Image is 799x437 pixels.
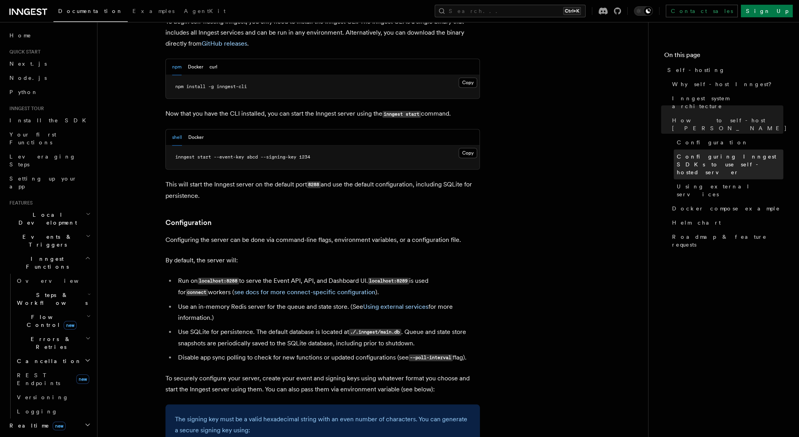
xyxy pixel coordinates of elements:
[669,77,783,91] a: Why self-host Inngest?
[165,217,211,228] a: Configuration
[677,153,783,176] span: Configuring Inngest SDKs to use self-hosted server
[9,75,47,81] span: Node.js
[6,127,92,149] a: Your first Functions
[172,129,182,146] button: shell
[674,149,783,179] a: Configuring Inngest SDKs to use self-hosted server
[14,332,92,354] button: Errors & Retries
[368,278,409,284] code: localhost:8289
[14,288,92,310] button: Steps & Workflows
[6,422,66,430] span: Realtime
[64,321,77,330] span: new
[53,2,128,22] a: Documentation
[175,84,247,89] span: npm install -g inngest-cli
[6,230,92,252] button: Events & Triggers
[175,414,470,436] p: The signing key must be a valid hexadecimal string with an even number of characters. You can gen...
[669,201,783,216] a: Docker compose example
[6,200,33,206] span: Features
[209,59,217,75] button: curl
[669,91,783,113] a: Inngest system architecture
[14,404,92,419] a: Logging
[459,77,477,88] button: Copy
[667,66,725,74] span: Self-hosting
[176,326,480,349] li: Use SQLite for persistence. The default database is located at . Queue and state store snapshots ...
[6,211,86,227] span: Local Development
[6,274,92,419] div: Inngest Functions
[669,113,783,135] a: How to self-host [PERSON_NAME]
[6,49,40,55] span: Quick start
[6,105,44,112] span: Inngest tour
[6,233,86,249] span: Events & Triggers
[459,148,477,158] button: Copy
[176,352,480,363] li: Disable app sync polling to check for new functions or updated configurations (see flag).
[666,5,738,17] a: Contact sales
[6,71,92,85] a: Node.js
[6,255,85,271] span: Inngest Functions
[382,111,421,118] code: inngest start
[563,7,581,15] kbd: Ctrl+K
[14,357,82,365] span: Cancellation
[14,313,86,329] span: Flow Control
[202,40,247,47] a: GitHub releases
[672,116,787,132] span: How to self-host [PERSON_NAME]
[176,275,480,298] li: Run on to serve the Event API, API, and Dashboard UI. is used for workers ( ).
[165,16,480,49] p: To begin self-hosting Inngest, you only need to install the Inngest CLI. The Inngest CLI is a sin...
[176,301,480,323] li: Use an in-memory Redis server for the queue and state store. (See for more information.)
[6,28,92,42] a: Home
[17,408,58,415] span: Logging
[6,419,92,433] button: Realtimenew
[165,179,480,201] p: This will start the Inngest server on the default port and use the default configuration, includi...
[14,354,92,368] button: Cancellation
[435,5,586,17] button: Search...Ctrl+K
[188,59,203,75] button: Docker
[741,5,793,17] a: Sign Up
[6,113,92,127] a: Install the SDK
[9,89,38,95] span: Python
[6,252,92,274] button: Inngest Functions
[677,183,783,198] span: Using external services
[17,278,98,284] span: Overview
[674,135,783,149] a: Configuration
[349,329,401,336] code: ./.inngest/main.db
[6,208,92,230] button: Local Development
[76,374,89,384] span: new
[669,216,783,230] a: Helm chart
[9,131,56,146] span: Your first Functions
[184,8,226,14] span: AgentKit
[6,85,92,99] a: Python
[9,175,77,190] span: Setting up your app
[17,372,60,386] span: REST Endpoints
[674,179,783,201] a: Using external services
[58,8,123,14] span: Documentation
[188,129,204,146] button: Docker
[128,2,179,21] a: Examples
[132,8,174,14] span: Examples
[6,57,92,71] a: Next.js
[363,303,428,310] a: Using external services
[14,291,88,307] span: Steps & Workflows
[186,289,208,296] code: connect
[6,149,92,171] a: Leveraging Steps
[165,234,480,245] p: Configuring the server can be done via command-line flags, environment variables, or a configurat...
[307,181,321,188] code: 8288
[172,59,182,75] button: npm
[14,368,92,390] a: REST Endpointsnew
[14,335,85,351] span: Errors & Retries
[664,63,783,77] a: Self-hosting
[672,219,721,227] span: Helm chart
[677,138,748,146] span: Configuration
[672,94,783,110] span: Inngest system architecture
[634,6,653,16] button: Toggle dark mode
[9,61,47,67] span: Next.js
[672,233,783,249] span: Roadmap & feature requests
[14,310,92,332] button: Flow Controlnew
[669,230,783,252] a: Roadmap & feature requests
[664,50,783,63] h4: On this page
[175,154,310,160] span: inngest start --event-key abcd --signing-key 1234
[165,108,480,120] p: Now that you have the CLI installed, you can start the Inngest server using the command.
[6,171,92,194] a: Setting up your app
[165,373,480,395] p: To securely configure your server, create your event and signing keys using whatever format you c...
[17,394,69,400] span: Versioning
[14,390,92,404] a: Versioning
[672,80,777,88] span: Why self-host Inngest?
[409,354,453,361] code: --poll-interval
